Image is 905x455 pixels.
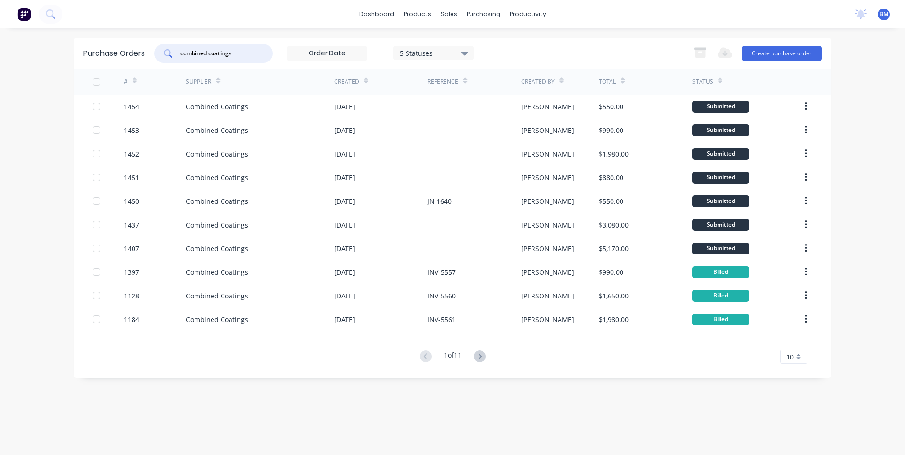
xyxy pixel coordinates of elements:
[186,315,248,324] div: Combined Coatings
[334,125,355,135] div: [DATE]
[186,220,248,230] div: Combined Coatings
[334,291,355,301] div: [DATE]
[505,7,551,21] div: productivity
[521,102,574,112] div: [PERSON_NAME]
[436,7,462,21] div: sales
[599,291,629,301] div: $1,650.00
[124,244,139,254] div: 1407
[17,7,31,21] img: Factory
[287,46,367,61] input: Order Date
[879,10,888,18] span: BM
[599,267,623,277] div: $990.00
[521,196,574,206] div: [PERSON_NAME]
[599,173,623,183] div: $880.00
[692,148,749,160] div: Submitted
[599,102,623,112] div: $550.00
[692,290,749,302] div: Billed
[692,78,713,86] div: Status
[186,102,248,112] div: Combined Coatings
[692,266,749,278] div: Billed
[742,46,822,61] button: Create purchase order
[427,315,456,324] div: INV-5561
[124,102,139,112] div: 1454
[521,78,555,86] div: Created By
[521,244,574,254] div: [PERSON_NAME]
[334,267,355,277] div: [DATE]
[444,350,461,364] div: 1 of 11
[334,102,355,112] div: [DATE]
[599,125,623,135] div: $990.00
[124,267,139,277] div: 1397
[462,7,505,21] div: purchasing
[334,78,359,86] div: Created
[599,244,629,254] div: $5,170.00
[427,196,452,206] div: JN 1640
[521,173,574,183] div: [PERSON_NAME]
[692,124,749,136] div: Submitted
[355,7,399,21] a: dashboard
[521,149,574,159] div: [PERSON_NAME]
[599,149,629,159] div: $1,980.00
[692,101,749,113] div: Submitted
[599,78,616,86] div: Total
[124,220,139,230] div: 1437
[334,244,355,254] div: [DATE]
[400,48,468,58] div: 5 Statuses
[179,49,258,58] input: Search purchase orders...
[124,196,139,206] div: 1450
[124,149,139,159] div: 1452
[692,314,749,325] div: Billed
[124,315,139,324] div: 1184
[599,220,629,230] div: $3,080.00
[521,315,574,324] div: [PERSON_NAME]
[521,220,574,230] div: [PERSON_NAME]
[599,315,629,324] div: $1,980.00
[521,125,574,135] div: [PERSON_NAME]
[334,315,355,324] div: [DATE]
[124,78,128,86] div: #
[124,291,139,301] div: 1128
[521,267,574,277] div: [PERSON_NAME]
[692,172,749,184] div: Submitted
[186,149,248,159] div: Combined Coatings
[186,173,248,183] div: Combined Coatings
[124,173,139,183] div: 1451
[186,125,248,135] div: Combined Coatings
[186,267,248,277] div: Combined Coatings
[124,125,139,135] div: 1453
[786,352,794,362] span: 10
[186,291,248,301] div: Combined Coatings
[186,196,248,206] div: Combined Coatings
[521,291,574,301] div: [PERSON_NAME]
[334,173,355,183] div: [DATE]
[334,220,355,230] div: [DATE]
[186,244,248,254] div: Combined Coatings
[692,219,749,231] div: Submitted
[427,78,458,86] div: Reference
[692,243,749,254] div: Submitted
[334,149,355,159] div: [DATE]
[427,291,456,301] div: INV-5560
[186,78,211,86] div: Supplier
[427,267,456,277] div: INV-5557
[692,195,749,207] div: Submitted
[83,48,145,59] div: Purchase Orders
[334,196,355,206] div: [DATE]
[599,196,623,206] div: $550.00
[399,7,436,21] div: products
